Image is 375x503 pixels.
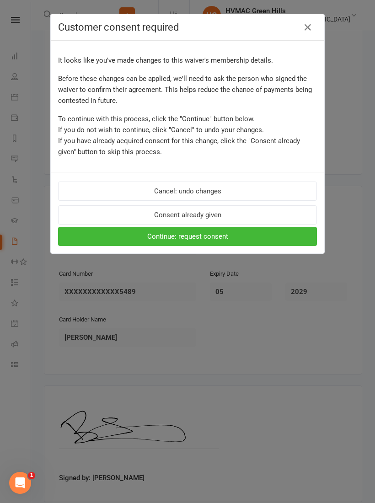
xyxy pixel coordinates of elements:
[9,472,31,494] iframe: Intercom live chat
[28,472,35,479] span: 1
[300,20,315,35] button: Close
[58,182,317,201] button: Cancel: undo changes
[58,55,317,66] p: It looks like you've made changes to this waiver's membership details.
[58,227,317,246] button: Continue: request consent
[58,21,179,33] span: Customer consent required
[58,113,317,157] p: To continue with this process, click the "Continue" button below. If you do not wish to continue,...
[58,205,317,225] button: Consent already given
[58,73,317,106] p: Before these changes can be applied, we'll need to ask the person who signed the waiver to confir...
[58,137,300,156] span: If you have already acquired consent for this change, click the "Consent already given" button to...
